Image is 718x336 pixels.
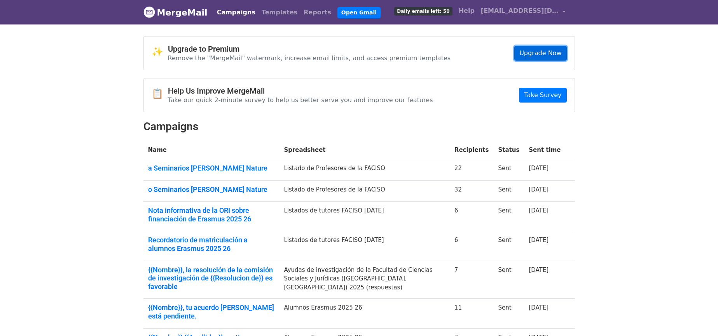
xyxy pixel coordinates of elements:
[450,180,494,202] td: 32
[450,141,494,159] th: Recipients
[493,141,524,159] th: Status
[391,3,455,19] a: Daily emails left: 50
[529,237,549,244] a: [DATE]
[279,299,449,328] td: Alumnos Erasmus 2025 26
[493,299,524,328] td: Sent
[493,202,524,231] td: Sent
[450,299,494,328] td: 11
[529,165,549,172] a: [DATE]
[279,231,449,261] td: Listados de tutores FACISO [DATE]
[450,261,494,299] td: 7
[148,206,275,223] a: Nota informativa de la ORI sobre financiación de Erasmus 2025 26
[148,303,275,320] a: {{Nombre}}, tu acuerdo [PERSON_NAME] está pendiente.
[493,261,524,299] td: Sent
[148,164,275,172] a: a Seminarios [PERSON_NAME] Nature
[152,88,168,99] span: 📋
[143,141,280,159] th: Name
[214,5,259,20] a: Campaigns
[529,304,549,311] a: [DATE]
[279,159,449,181] td: Listado de Profesores de la FACISO
[168,44,451,54] h4: Upgrade to Premium
[524,141,565,159] th: Sent time
[279,141,449,159] th: Spreadsheet
[148,185,275,194] a: o Seminarios [PERSON_NAME] Nature
[529,186,549,193] a: [DATE]
[450,231,494,261] td: 6
[143,4,208,21] a: MergeMail
[493,159,524,181] td: Sent
[148,266,275,291] a: {{Nombre}}, la resolución de la comisión de investigación de {{Resolucion de}} es favorable
[679,299,718,336] iframe: Chat Widget
[529,266,549,273] a: [DATE]
[493,231,524,261] td: Sent
[450,159,494,181] td: 22
[279,202,449,231] td: Listados de tutores FACISO [DATE]
[259,5,300,20] a: Templates
[529,207,549,214] a: [DATE]
[478,3,569,21] a: [EMAIL_ADDRESS][DOMAIN_NAME]
[519,88,566,103] a: Take Survey
[279,180,449,202] td: Listado de Profesores de la FACISO
[679,299,718,336] div: Widget de chat
[143,6,155,18] img: MergeMail logo
[337,7,381,18] a: Open Gmail
[152,46,168,57] span: ✨
[450,202,494,231] td: 6
[279,261,449,299] td: Ayudas de investigación de la Facultad de Ciencias Sociales y Jurídicas ([GEOGRAPHIC_DATA], [GEOG...
[148,236,275,252] a: Recordatorio de matriculación a alumnos Erasmus 2025 26
[168,86,433,96] h4: Help Us Improve MergeMail
[481,6,559,16] span: [EMAIL_ADDRESS][DOMAIN_NAME]
[300,5,334,20] a: Reports
[394,7,452,16] span: Daily emails left: 50
[168,54,451,62] p: Remove the "MergeMail" watermark, increase email limits, and access premium templates
[493,180,524,202] td: Sent
[456,3,478,19] a: Help
[143,120,575,133] h2: Campaigns
[514,46,566,61] a: Upgrade Now
[168,96,433,104] p: Take our quick 2-minute survey to help us better serve you and improve our features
